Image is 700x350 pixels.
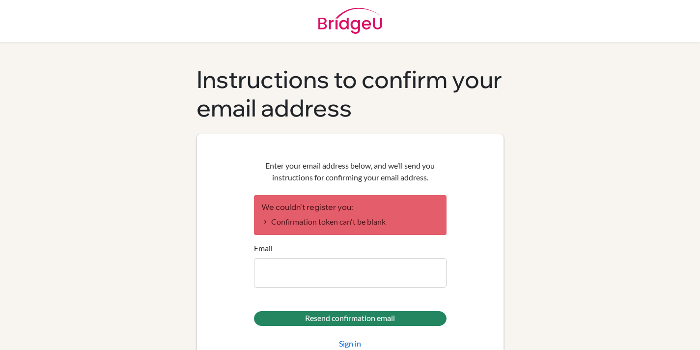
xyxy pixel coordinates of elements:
a: Sign in [339,338,361,350]
label: Email [254,242,273,254]
h2: We couldn't register you: [261,203,439,212]
iframe: Opens a widget where you can find more information [637,321,690,345]
input: Resend confirmation email [254,311,447,326]
li: Confirmation token can't be blank [261,216,439,228]
h1: Instructions to confirm your email address [196,65,504,122]
p: Enter your email address below, and we’ll send you instructions for confirming your email address. [254,160,447,183]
